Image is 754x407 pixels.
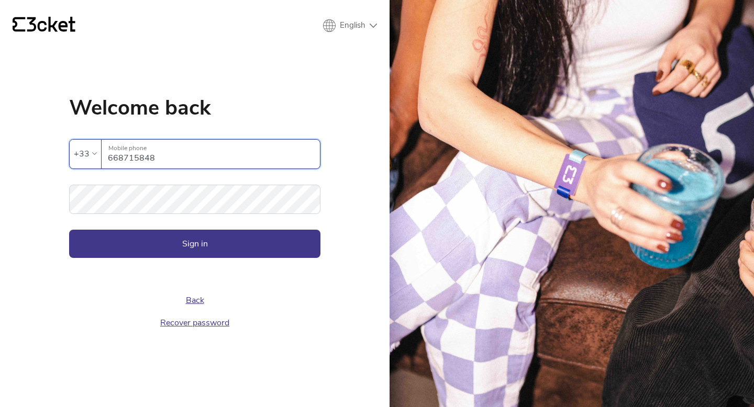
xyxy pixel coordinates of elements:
g: {' '} [13,17,25,32]
a: Back [186,295,204,306]
a: Recover password [160,317,229,329]
h1: Welcome back [69,97,320,118]
label: Password [69,185,320,202]
div: +33 [74,146,90,162]
a: {' '} [13,17,75,35]
input: Mobile phone [108,140,320,168]
button: Sign in [69,230,320,258]
label: Mobile phone [102,140,320,157]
